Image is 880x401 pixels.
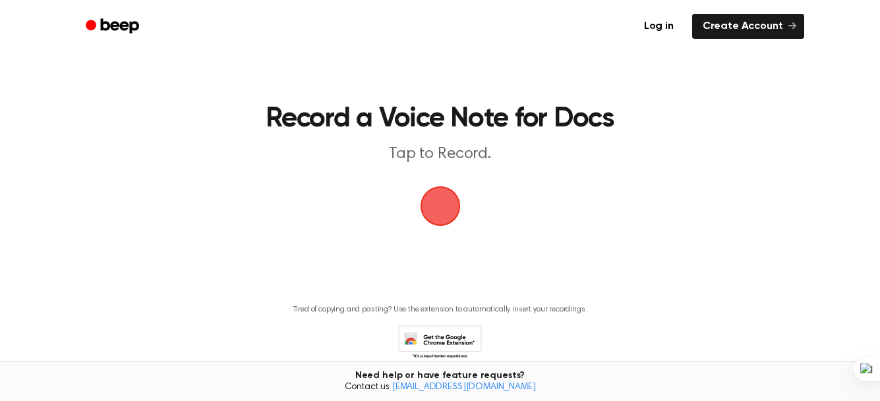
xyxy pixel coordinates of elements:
span: Contact us [8,382,872,394]
a: [EMAIL_ADDRESS][DOMAIN_NAME] [392,383,536,392]
p: Tap to Record. [187,144,693,165]
a: Log in [633,14,684,39]
p: Tired of copying and pasting? Use the extension to automatically insert your recordings. [293,305,587,315]
h1: Record a Voice Note for Docs [142,105,738,133]
img: Beep Logo [421,186,460,226]
a: Create Account [692,14,804,39]
a: Beep [76,14,151,40]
